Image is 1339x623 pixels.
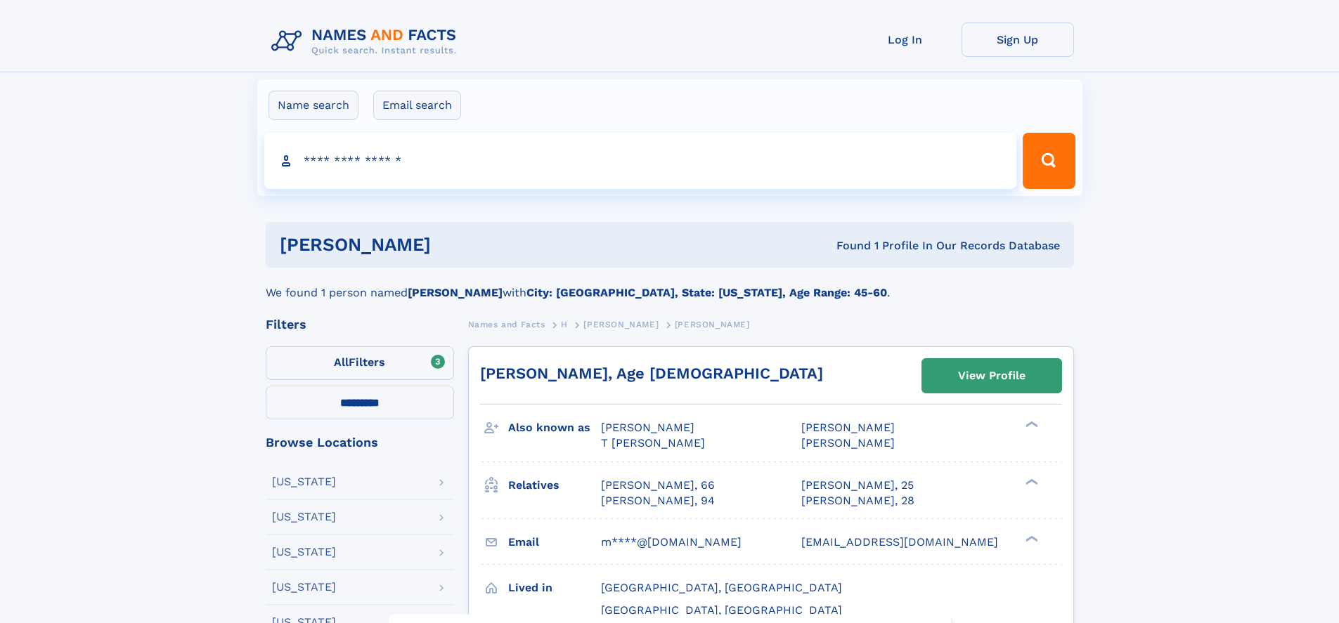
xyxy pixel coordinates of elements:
[801,421,895,434] span: [PERSON_NAME]
[280,236,634,254] h1: [PERSON_NAME]
[633,238,1060,254] div: Found 1 Profile In Our Records Database
[508,473,601,497] h3: Relatives
[373,91,461,120] label: Email search
[601,603,842,617] span: [GEOGRAPHIC_DATA], [GEOGRAPHIC_DATA]
[801,436,895,450] span: [PERSON_NAME]
[526,286,887,299] b: City: [GEOGRAPHIC_DATA], State: [US_STATE], Age Range: 45-60
[601,478,715,493] a: [PERSON_NAME], 66
[962,22,1074,57] a: Sign Up
[601,421,694,434] span: [PERSON_NAME]
[266,22,468,60] img: Logo Names and Facts
[601,581,842,594] span: [GEOGRAPHIC_DATA], [GEOGRAPHIC_DATA]
[272,511,336,523] div: [US_STATE]
[334,355,349,369] span: All
[272,582,336,593] div: [US_STATE]
[1022,420,1039,429] div: ❯
[508,416,601,440] h3: Also known as
[561,315,568,333] a: H
[269,91,358,120] label: Name search
[266,268,1074,301] div: We found 1 person named with .
[922,359,1061,393] a: View Profile
[266,318,454,331] div: Filters
[480,365,823,382] a: [PERSON_NAME], Age [DEMOGRAPHIC_DATA]
[601,493,715,509] a: [PERSON_NAME], 94
[601,436,705,450] span: T [PERSON_NAME]
[801,478,914,493] a: [PERSON_NAME], 25
[508,576,601,600] h3: Lived in
[583,315,659,333] a: [PERSON_NAME]
[264,133,1017,189] input: search input
[408,286,503,299] b: [PERSON_NAME]
[675,320,750,329] span: [PERSON_NAME]
[508,530,601,554] h3: Email
[1023,133,1075,189] button: Search Button
[272,546,336,558] div: [US_STATE]
[1022,534,1039,543] div: ❯
[468,315,545,333] a: Names and Facts
[266,436,454,449] div: Browse Locations
[266,346,454,380] label: Filters
[849,22,962,57] a: Log In
[801,535,998,549] span: [EMAIL_ADDRESS][DOMAIN_NAME]
[958,360,1026,392] div: View Profile
[1022,477,1039,486] div: ❯
[801,493,914,509] a: [PERSON_NAME], 28
[272,476,336,487] div: [US_STATE]
[561,320,568,329] span: H
[583,320,659,329] span: [PERSON_NAME]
